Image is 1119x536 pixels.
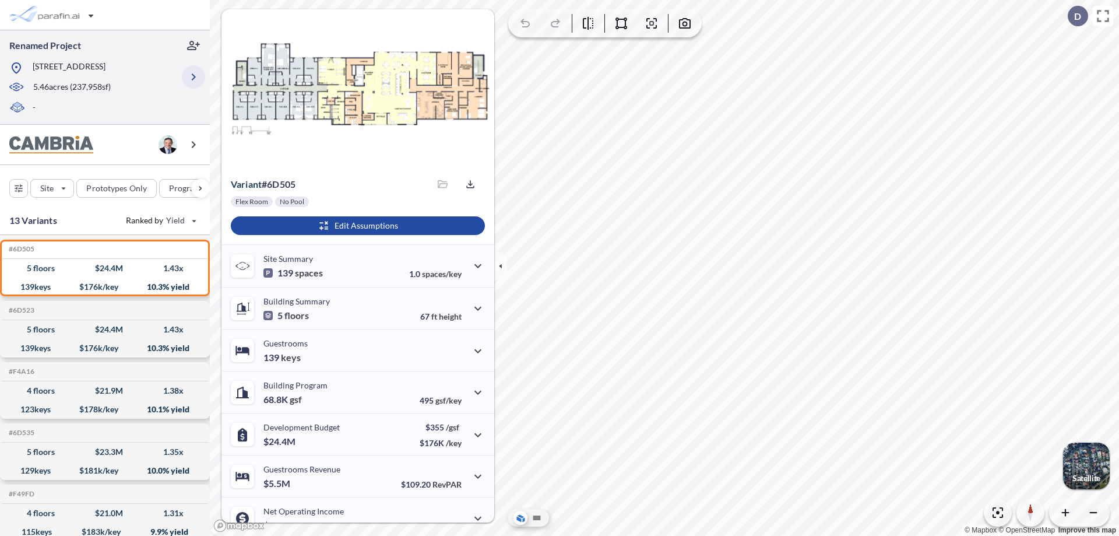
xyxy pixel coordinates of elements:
p: $176K [420,438,462,448]
p: Guestrooms Revenue [263,464,340,474]
p: Site [40,183,54,194]
h5: Click to copy the code [6,306,34,314]
a: Improve this map [1058,526,1116,534]
span: spaces/key [422,269,462,279]
p: Satellite [1072,474,1100,483]
p: 139 [263,352,301,363]
button: Site Plan [530,511,544,525]
p: Building Program [263,380,328,390]
p: Prototypes Only [86,183,147,194]
p: Program [169,183,202,194]
p: Renamed Project [9,39,81,52]
span: height [439,311,462,321]
a: Mapbox [965,526,997,534]
a: OpenStreetMap [998,526,1055,534]
img: Switcher Image [1063,443,1110,489]
span: Variant [231,178,262,190]
p: 5 [263,310,309,321]
span: gsf [290,394,302,405]
p: Development Budget [263,422,340,432]
a: Mapbox homepage [213,519,265,533]
p: 139 [263,267,323,279]
span: floors [284,310,309,321]
span: Yield [166,215,185,226]
span: /gsf [446,422,459,432]
button: Program [159,179,222,198]
p: Flex Room [235,197,268,206]
p: D [1074,11,1081,22]
button: Ranked by Yield [117,211,204,230]
p: $2.5M [263,520,292,531]
span: /key [446,438,462,448]
h5: Click to copy the code [6,490,34,498]
p: # 6d505 [231,178,295,190]
p: 45.0% [412,521,462,531]
p: 67 [420,311,462,321]
p: 5.46 acres ( 237,958 sf) [33,81,111,94]
p: $355 [420,422,462,432]
h5: Click to copy the code [6,429,34,437]
button: Aerial View [513,511,527,525]
span: keys [281,352,301,363]
span: gsf/key [435,395,462,405]
p: Site Summary [263,254,313,264]
img: BrandImage [9,136,93,154]
button: Site [30,179,74,198]
p: - [33,101,36,115]
img: user logo [159,135,177,154]
span: margin [436,521,462,531]
button: Prototypes Only [76,179,157,198]
p: [STREET_ADDRESS] [33,61,105,75]
p: No Pool [280,197,304,206]
p: $24.4M [263,436,297,447]
h5: Click to copy the code [6,245,34,253]
p: $5.5M [263,478,292,489]
p: 13 Variants [9,213,57,227]
p: Guestrooms [263,338,308,348]
button: Switcher ImageSatellite [1063,443,1110,489]
h5: Click to copy the code [6,367,34,376]
p: 68.8K [263,394,302,405]
p: Edit Assumptions [335,220,398,232]
button: Edit Assumptions [231,216,485,235]
span: ft [431,311,437,321]
p: Net Operating Income [263,506,344,516]
span: spaces [295,267,323,279]
p: $109.20 [401,479,462,489]
p: 1.0 [409,269,462,279]
p: Building Summary [263,296,330,306]
p: 495 [420,395,462,405]
span: RevPAR [432,479,462,489]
